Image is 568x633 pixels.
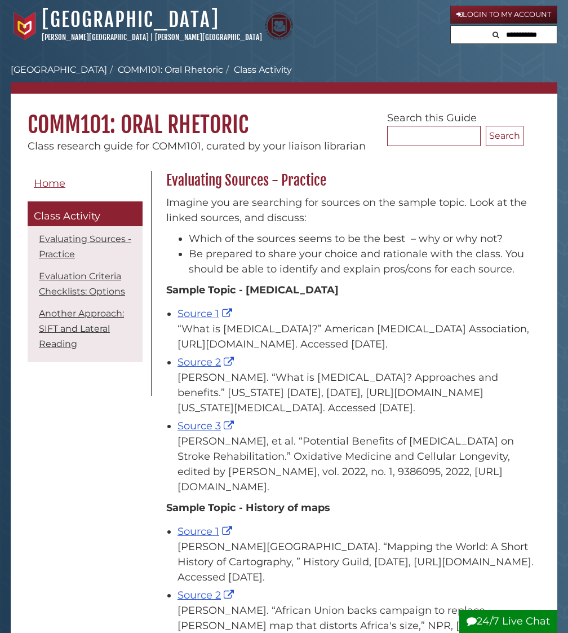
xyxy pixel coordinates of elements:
a: COMM101: Oral Rhetoric [118,64,223,75]
span: | [150,33,153,42]
a: [GEOGRAPHIC_DATA] [42,7,219,32]
div: [PERSON_NAME][GEOGRAPHIC_DATA]. “Mapping the World: A Short History of Cartography, ” History Gui... [177,539,534,585]
i: Search [492,31,499,38]
span: Class Activity [34,210,100,222]
li: Class Activity [223,63,292,77]
a: Another Approach: SIFT and Lateral Reading [39,308,124,349]
img: Calvin University [11,12,39,40]
div: “What is [MEDICAL_DATA]?” American [MEDICAL_DATA] Association, [URL][DOMAIN_NAME]. Accessed [DATE]. [177,322,534,352]
div: [PERSON_NAME]. “What is [MEDICAL_DATA]? Approaches and benefits.” [US_STATE] [DATE], [DATE], [URL... [177,370,534,416]
button: 24/7 Live Chat [459,610,557,633]
a: Source 2 [177,356,237,368]
strong: Sample Topic - History of maps [166,502,330,514]
nav: breadcrumb [11,63,557,94]
a: Evaluation Criteria Checklists: Options [39,271,125,297]
p: Imagine you are searching for sources on the sample topic. Look at the linked sources, and discuss: [166,195,534,226]
h2: Evaluating Sources - Practice [161,172,540,190]
a: [GEOGRAPHIC_DATA] [11,64,107,75]
a: Home [28,171,143,196]
a: [PERSON_NAME][GEOGRAPHIC_DATA] [155,33,262,42]
button: Search [486,126,523,146]
a: Login to My Account [450,6,557,24]
a: Evaluating Sources - Practice [39,234,131,260]
strong: Sample Topic - [MEDICAL_DATA] [166,284,339,296]
li: Which of the sources seems to be the best – why or why not? [189,231,534,247]
li: Be prepared to share your choice and rationale with the class. You should be able to identify and... [189,247,534,277]
a: Class Activity [28,201,143,226]
h1: COMM101: Oral Rhetoric [11,94,557,139]
a: Source 1 [177,525,235,538]
div: Guide Pages [28,171,143,368]
a: Source 1 [177,307,235,320]
a: Source 3 [177,420,237,432]
span: Class research guide for COMM101, curated by your liaison librarian [28,140,366,152]
button: Search [489,26,503,41]
img: Calvin Theological Seminary [265,12,293,40]
a: Source 2 [177,589,237,601]
span: Home [34,177,65,190]
a: [PERSON_NAME][GEOGRAPHIC_DATA] [42,33,149,42]
div: [PERSON_NAME], et al. “Potential Benefits of [MEDICAL_DATA] on Stroke Rehabilitation.” Oxidative ... [177,434,534,495]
